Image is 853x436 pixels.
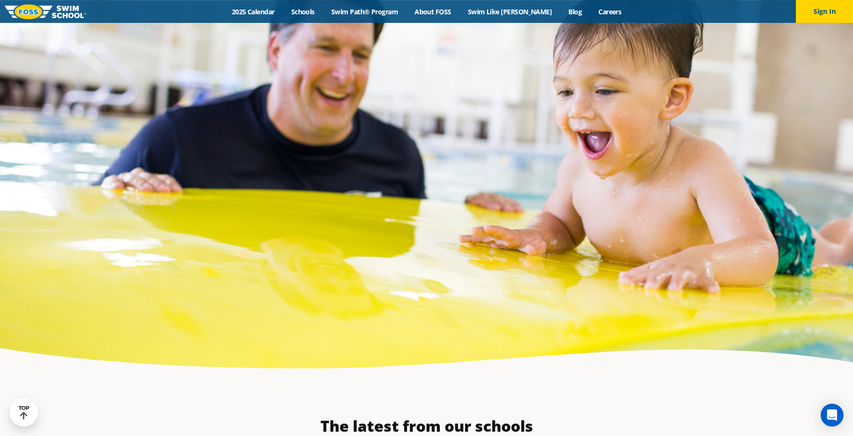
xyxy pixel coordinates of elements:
[459,7,560,16] a: Swim Like [PERSON_NAME]
[590,7,630,16] a: Careers
[223,7,283,16] a: 2025 Calendar
[560,7,590,16] a: Blog
[283,7,323,16] a: Schools
[19,405,30,420] div: TOP
[5,4,86,19] img: FOSS Swim School Logo
[407,7,460,16] a: About FOSS
[323,7,406,16] a: Swim Path® Program
[821,404,843,426] div: Open Intercom Messenger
